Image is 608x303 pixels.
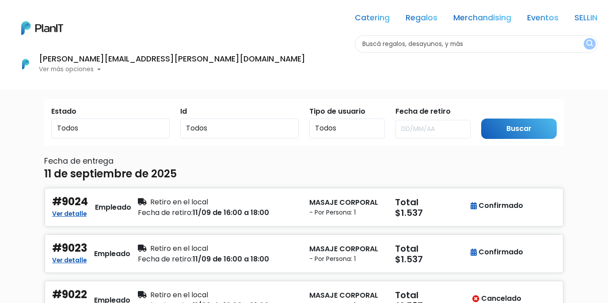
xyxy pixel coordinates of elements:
[471,200,523,211] div: Confirmado
[395,290,468,300] h5: Total
[44,168,177,180] h4: 11 de septiembre de 2025
[395,254,470,265] h5: $1.537
[44,234,564,273] button: #9023 Ver detalle Empleado Retiro en el local Fecha de retiro:11/09 de 16:00 a 18:00 MASAJE CORPO...
[309,106,365,117] label: Tipo de usuario
[309,290,384,301] p: MASAJE CORPORAL
[51,106,76,117] label: Estado
[138,254,193,264] span: Fecha de retiro:
[355,35,597,53] input: Buscá regalos, desayunos, y más
[406,14,437,25] a: Regalos
[309,208,384,217] small: - Por Persona: 1
[138,207,299,218] div: 11/09 de 16:00 a 18:00
[574,14,597,25] a: SELLIN
[395,120,471,138] input: DD/MM/AA
[527,14,559,25] a: Eventos
[481,119,557,139] input: Buscar
[355,14,390,25] a: Catering
[309,197,384,208] p: MASAJE CORPORAL
[44,157,564,166] h6: Fecha de entrega
[11,53,305,76] button: PlanIt Logo [PERSON_NAME][EMAIL_ADDRESS][PERSON_NAME][DOMAIN_NAME] Ver más opciones
[44,188,564,227] button: #9024 Ver detalle Empleado Retiro en el local Fecha de retiro:11/09 de 16:00 a 18:00 MASAJE CORPO...
[309,254,384,264] small: - Por Persona: 1
[52,207,87,218] a: Ver detalle
[39,55,305,63] h6: [PERSON_NAME][EMAIL_ADDRESS][PERSON_NAME][DOMAIN_NAME]
[395,243,468,254] h5: Total
[150,243,208,253] span: Retiro en el local
[138,254,299,265] div: 11/09 de 16:00 a 18:00
[95,202,131,213] div: Empleado
[94,249,130,259] div: Empleado
[150,290,208,300] span: Retiro en el local
[481,106,507,117] label: Submit
[395,197,468,207] h5: Total
[138,207,193,218] span: Fecha de retiro:
[395,207,470,218] h5: $1.537
[52,242,87,255] h4: #9023
[395,106,451,117] label: Fecha de retiro
[52,196,88,208] h4: #9024
[309,244,384,254] p: MASAJE CORPORAL
[180,106,187,117] label: Id
[586,40,593,48] img: search_button-432b6d5273f82d61273b3651a40e1bd1b912527efae98b1b7a1b2c0702e16a8d.svg
[21,21,63,35] img: PlanIt Logo
[453,14,511,25] a: Merchandising
[52,288,87,301] h4: #9022
[16,54,35,74] img: PlanIt Logo
[150,197,208,207] span: Retiro en el local
[39,66,305,73] p: Ver más opciones
[471,247,523,257] div: Confirmado
[52,254,87,265] a: Ver detalle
